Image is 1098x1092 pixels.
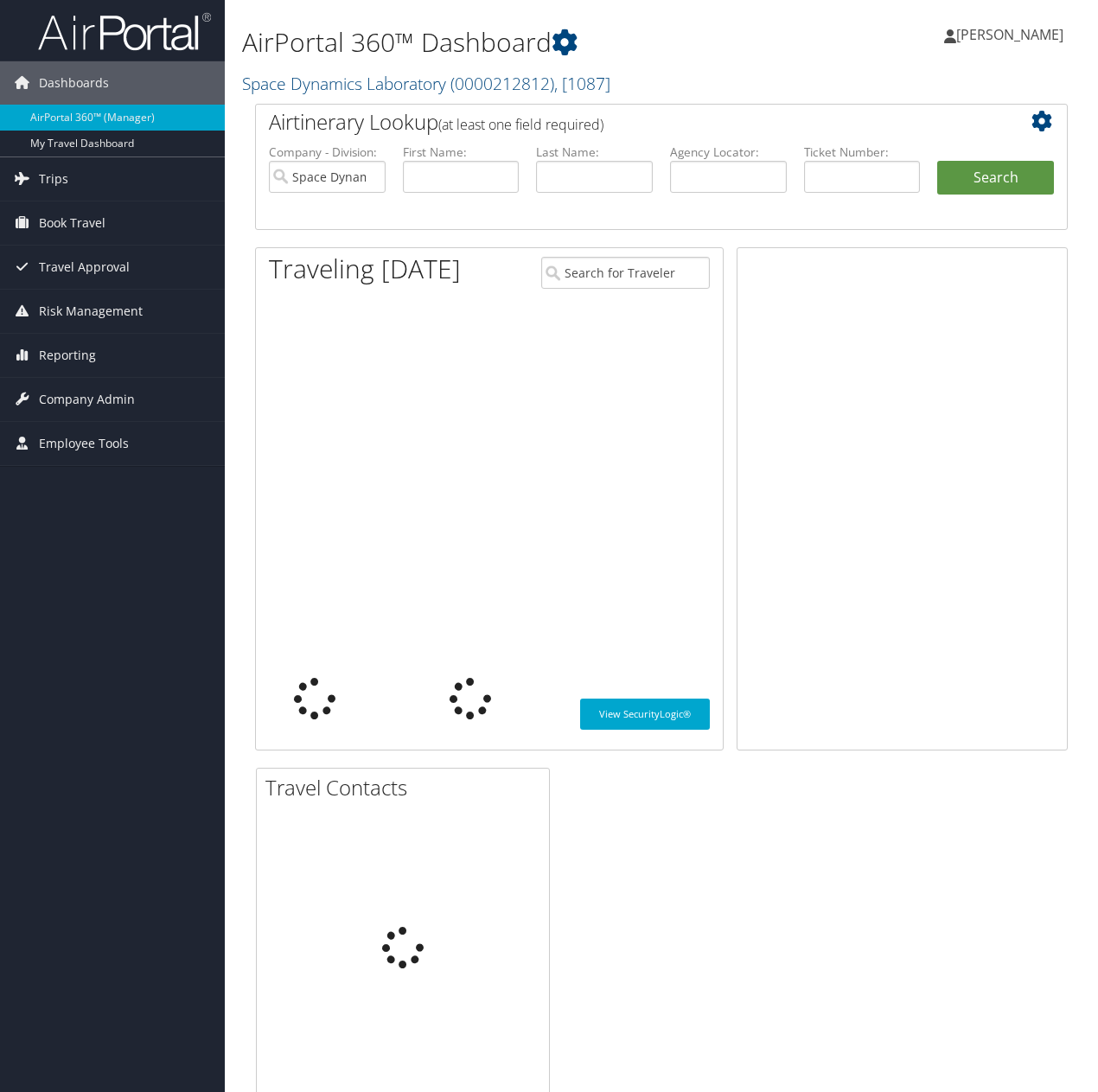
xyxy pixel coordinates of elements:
a: [PERSON_NAME] [944,9,1081,61]
a: Space Dynamics Laboratory [242,72,610,95]
input: Search for Traveler [541,257,710,289]
span: Trips [39,157,68,201]
h1: Traveling [DATE] [269,251,461,287]
span: Risk Management [39,290,143,333]
label: Ticket Number: [804,144,921,161]
span: ( 0000212812 ) [450,72,554,95]
span: Dashboards [39,61,109,105]
span: Travel Approval [39,246,130,289]
img: airportal-logo.png [38,11,211,52]
a: View SecurityLogic® [580,699,710,730]
h1: AirPortal 360™ Dashboard [242,24,801,61]
h2: Airtinerary Lookup [269,107,986,137]
span: Company Admin [39,378,135,421]
span: Book Travel [39,201,105,245]
span: [PERSON_NAME] [956,25,1063,44]
span: Reporting [39,334,96,377]
h2: Travel Contacts [265,773,549,802]
label: Agency Locator: [670,144,787,161]
span: Employee Tools [39,422,129,465]
label: Company - Division: [269,144,386,161]
span: , [ 1087 ] [554,72,610,95]
button: Search [937,161,1054,195]
label: First Name: [403,144,520,161]
span: (at least one field required) [438,115,603,134]
label: Last Name: [536,144,653,161]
